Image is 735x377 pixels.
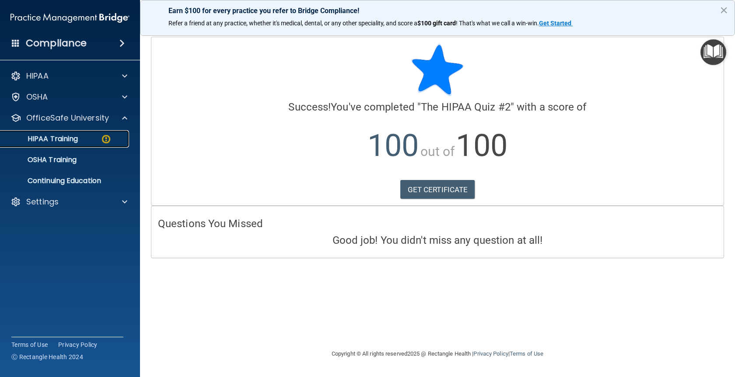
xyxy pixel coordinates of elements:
span: out of [420,144,455,159]
p: Continuing Education [6,176,125,185]
p: OSHA Training [6,156,77,164]
a: Get Started [539,20,573,27]
h4: Compliance [26,37,87,49]
a: OSHA [10,92,127,102]
a: GET CERTIFICATE [400,180,475,199]
h4: You've completed " " with a score of [158,101,717,113]
a: Terms of Use [11,340,48,349]
div: Copyright © All rights reserved 2025 @ Rectangle Health | | [278,340,597,368]
span: 100 [367,128,419,163]
strong: $100 gift card [417,20,456,27]
img: warning-circle.0cc9ac19.png [101,134,112,145]
a: Settings [10,197,127,207]
p: HIPAA Training [6,135,78,143]
p: OfficeSafe University [26,113,109,123]
a: HIPAA [10,71,127,81]
button: Open Resource Center [700,39,726,65]
img: blue-star-rounded.9d042014.png [411,44,464,96]
a: Terms of Use [510,350,543,357]
h4: Questions You Missed [158,218,717,229]
h4: Good job! You didn't miss any question at all! [158,235,717,246]
span: Success! [288,101,331,113]
img: PMB logo [10,9,129,27]
a: Privacy Policy [473,350,508,357]
span: Ⓒ Rectangle Health 2024 [11,353,83,361]
p: HIPAA [26,71,49,81]
strong: Get Started [539,20,571,27]
p: Earn $100 for every practice you refer to Bridge Compliance! [168,7,707,15]
span: The HIPAA Quiz #2 [421,101,511,113]
a: Privacy Policy [58,340,98,349]
span: Refer a friend at any practice, whether it's medical, dental, or any other speciality, and score a [168,20,417,27]
button: Close [720,3,728,17]
span: 100 [456,128,507,163]
p: Settings [26,197,59,207]
p: OSHA [26,92,48,102]
a: OfficeSafe University [10,113,127,123]
span: ! That's what we call a win-win. [456,20,539,27]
